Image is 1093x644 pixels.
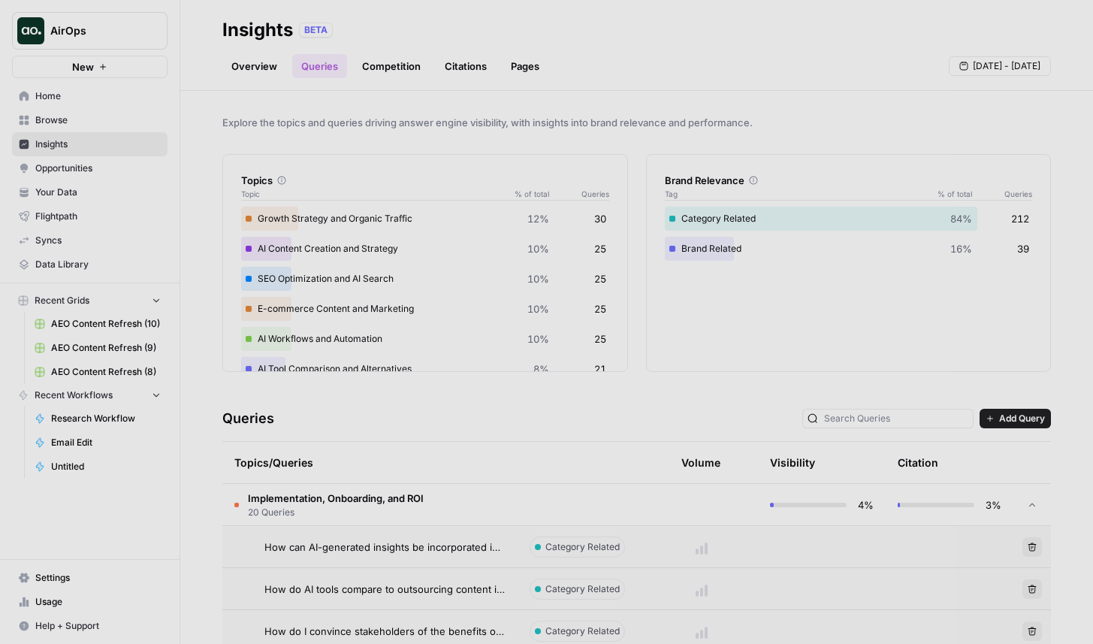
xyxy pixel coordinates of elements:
[12,108,168,132] a: Browse
[241,267,609,291] div: SEO Optimization and AI Search
[248,491,424,506] span: Implementation, Onboarding, and ROI
[950,241,972,256] span: 16%
[51,341,161,355] span: AEO Content Refresh (9)
[222,54,286,78] a: Overview
[222,408,274,429] h3: Queries
[502,54,548,78] a: Pages
[504,188,549,200] span: % of total
[527,211,549,226] span: 12%
[594,271,606,286] span: 25
[241,327,609,351] div: AI Workflows and Automation
[927,188,972,200] span: % of total
[241,207,609,231] div: Growth Strategy and Organic Traffic
[241,357,609,381] div: AI Tool Comparison and Alternatives
[665,188,928,200] span: Tag
[28,336,168,360] a: AEO Content Refresh (9)
[299,23,333,38] div: BETA
[898,442,938,483] div: Citation
[28,431,168,455] a: Email Edit
[12,289,168,312] button: Recent Grids
[241,237,609,261] div: AI Content Creation and Strategy
[28,312,168,336] a: AEO Content Refresh (10)
[51,436,161,449] span: Email Edit
[35,89,161,103] span: Home
[436,54,496,78] a: Citations
[681,455,720,470] span: Volume
[35,162,161,175] span: Opportunities
[12,590,168,614] a: Usage
[824,411,968,426] input: Search Queries
[12,12,168,50] button: Workspace: AirOps
[533,361,549,376] span: 8%
[983,497,1001,512] span: 3%
[35,138,161,151] span: Insights
[28,407,168,431] a: Research Workflow
[241,297,609,321] div: E-commerce Content and Marketing
[1017,241,1029,256] span: 39
[665,207,1033,231] div: Category Related
[51,412,161,425] span: Research Workflow
[35,234,161,247] span: Syncs
[594,241,606,256] span: 25
[51,365,161,379] span: AEO Content Refresh (8)
[545,624,620,638] span: Category Related
[35,619,161,633] span: Help + Support
[292,54,347,78] a: Queries
[527,301,549,316] span: 10%
[972,188,1032,200] span: Queries
[17,17,44,44] img: AirOps Logo
[999,412,1045,425] span: Add Query
[12,614,168,638] button: Help + Support
[35,389,113,402] span: Recent Workflows
[594,361,606,376] span: 21
[527,271,549,286] span: 10%
[51,317,161,331] span: AEO Content Refresh (10)
[545,582,620,596] span: Category Related
[264,624,506,639] span: How do I convince stakeholders of the benefits of AI content tools?
[35,571,161,585] span: Settings
[12,384,168,407] button: Recent Workflows
[12,204,168,228] a: Flightpath
[980,409,1051,428] button: Add Query
[949,56,1051,76] button: [DATE] - [DATE]
[35,186,161,199] span: Your Data
[264,540,506,555] span: How can AI-generated insights be incorporated into analytics dashboards?
[665,173,1033,188] div: Brand Relevance
[234,442,506,483] div: Topics/Queries
[222,115,1051,130] span: Explore the topics and queries driving answer engine visibility, with insights into brand relevan...
[241,173,609,188] div: Topics
[12,180,168,204] a: Your Data
[12,84,168,108] a: Home
[264,582,506,597] span: How do AI tools compare to outsourcing content in cost-effectiveness?
[973,59,1040,73] span: [DATE] - [DATE]
[12,566,168,590] a: Settings
[72,59,94,74] span: New
[248,506,424,519] span: 20 Queries
[35,210,161,223] span: Flightpath
[950,211,972,226] span: 84%
[35,113,161,127] span: Browse
[35,595,161,609] span: Usage
[12,132,168,156] a: Insights
[222,18,293,42] div: Insights
[28,360,168,384] a: AEO Content Refresh (8)
[51,460,161,473] span: Untitled
[35,294,89,307] span: Recent Grids
[35,258,161,271] span: Data Library
[28,455,168,479] a: Untitled
[527,331,549,346] span: 10%
[50,23,141,38] span: AirOps
[594,211,606,226] span: 30
[594,301,606,316] span: 25
[545,540,620,554] span: Category Related
[1011,211,1029,226] span: 212
[241,188,504,200] span: Topic
[12,228,168,252] a: Syncs
[12,252,168,277] a: Data Library
[594,331,606,346] span: 25
[856,497,874,512] span: 4%
[665,237,1033,261] div: Brand Related
[12,56,168,78] button: New
[770,455,815,470] div: Visibility
[353,54,430,78] a: Competition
